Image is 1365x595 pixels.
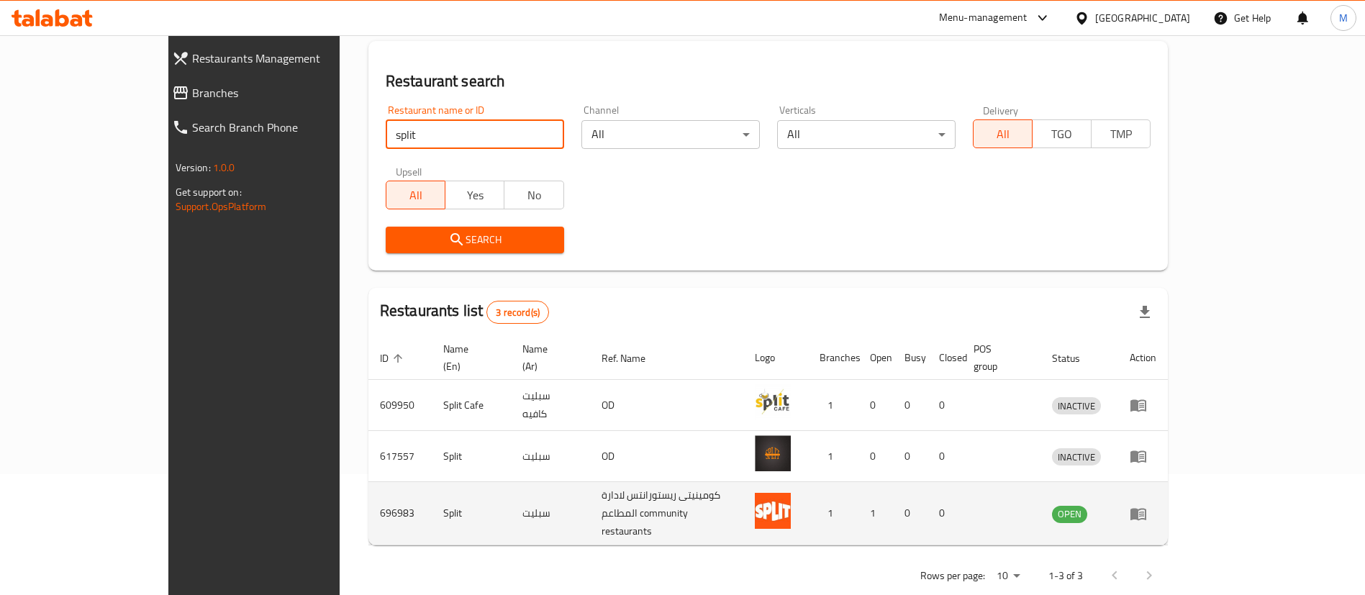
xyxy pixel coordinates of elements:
[893,336,928,380] th: Busy
[386,181,445,209] button: All
[1048,567,1083,585] p: 1-3 of 3
[590,482,744,545] td: كومينيتى ريستورانتس لادارة المطاعم community restaurants
[858,482,893,545] td: 1
[777,120,956,149] div: All
[1091,119,1151,148] button: TMP
[920,567,985,585] p: Rows per page:
[755,493,791,529] img: Split
[979,124,1027,145] span: All
[192,119,385,136] span: Search Branch Phone
[928,380,962,431] td: 0
[386,227,564,253] button: Search
[893,431,928,482] td: 0
[504,181,563,209] button: No
[451,185,499,206] span: Yes
[443,340,494,375] span: Name (En)
[445,181,504,209] button: Yes
[973,119,1033,148] button: All
[974,340,1023,375] span: POS group
[368,380,432,431] td: 609950
[858,431,893,482] td: 0
[893,482,928,545] td: 0
[432,380,512,431] td: Split Cafe
[1032,119,1092,148] button: TGO
[380,300,549,324] h2: Restaurants list
[581,120,760,149] div: All
[1130,396,1156,414] div: Menu
[192,84,385,101] span: Branches
[1052,506,1087,523] div: OPEN
[510,185,558,206] span: No
[983,105,1019,115] label: Delivery
[808,336,858,380] th: Branches
[511,380,590,431] td: سبليت كافيه
[396,166,422,176] label: Upsell
[858,336,893,380] th: Open
[991,566,1025,587] div: Rows per page:
[939,9,1028,27] div: Menu-management
[368,431,432,482] td: 617557
[1130,448,1156,465] div: Menu
[1097,124,1145,145] span: TMP
[386,71,1151,92] h2: Restaurant search
[590,431,744,482] td: OD
[1118,336,1168,380] th: Action
[1052,398,1101,414] span: INACTIVE
[1052,350,1099,367] span: Status
[486,301,549,324] div: Total records count
[522,340,573,375] span: Name (Ar)
[1038,124,1086,145] span: TGO
[928,431,962,482] td: 0
[1130,505,1156,522] div: Menu
[858,380,893,431] td: 0
[590,380,744,431] td: OD
[368,482,432,545] td: 696983
[928,336,962,380] th: Closed
[928,482,962,545] td: 0
[1052,397,1101,414] div: INACTIVE
[511,482,590,545] td: سبليت
[893,380,928,431] td: 0
[386,120,564,149] input: Search for restaurant name or ID..
[368,336,1169,545] table: enhanced table
[176,197,267,216] a: Support.OpsPlatform
[213,158,235,177] span: 1.0.0
[808,431,858,482] td: 1
[602,350,664,367] span: Ref. Name
[487,306,548,319] span: 3 record(s)
[755,435,791,471] img: Split
[192,50,385,67] span: Restaurants Management
[160,41,396,76] a: Restaurants Management
[511,431,590,482] td: سبليت
[1052,506,1087,522] span: OPEN
[1052,448,1101,465] div: INACTIVE
[397,231,553,249] span: Search
[160,76,396,110] a: Branches
[392,185,440,206] span: All
[1052,449,1101,465] span: INACTIVE
[176,158,211,177] span: Version:
[743,336,808,380] th: Logo
[1128,295,1162,330] div: Export file
[160,110,396,145] a: Search Branch Phone
[808,380,858,431] td: 1
[432,482,512,545] td: Split
[1339,10,1348,26] span: M
[808,482,858,545] td: 1
[432,431,512,482] td: Split
[755,384,791,420] img: Split Cafe
[176,183,242,201] span: Get support on:
[380,350,407,367] span: ID
[1095,10,1190,26] div: [GEOGRAPHIC_DATA]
